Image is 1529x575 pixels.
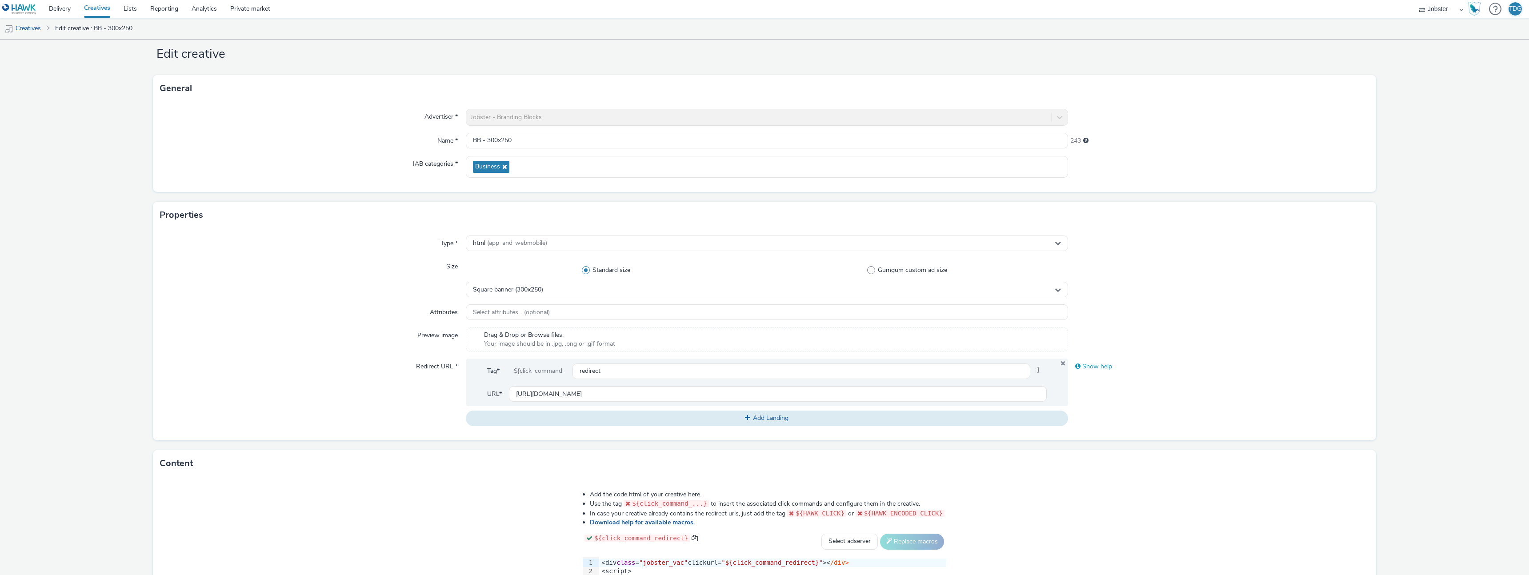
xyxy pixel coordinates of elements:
label: Preview image [414,327,461,340]
a: Hawk Academy [1468,2,1485,16]
div: ${click_command_ [507,363,572,379]
span: Select attributes... (optional) [473,309,550,316]
input: Name [466,133,1068,148]
span: ${HAWK_ENCODED_CLICK} [864,510,943,517]
label: Redirect URL * [412,359,461,371]
span: } [1030,363,1047,379]
h3: General [160,82,192,95]
div: Maximum 255 characters [1083,136,1089,145]
span: Gumgum custom ad size [878,266,947,275]
button: Replace macros [880,534,944,550]
span: Business [475,163,500,171]
label: Advertiser * [421,109,461,121]
h1: Edit creative [153,46,1376,63]
span: (app_and_webmobile) [487,239,547,247]
div: TDG [1509,2,1521,16]
li: Add the code html of your creative here. [590,490,946,499]
label: IAB categories * [409,156,461,168]
span: copy to clipboard [692,535,698,541]
li: Use the tag to insert the associated click commands and configure them in the creative. [590,499,946,508]
li: In case your creative already contains the redirect urls, just add the tag or [590,509,946,518]
button: Add Landing [466,411,1068,426]
input: url... [509,386,1047,402]
label: Type * [437,236,461,248]
span: class [616,559,635,566]
span: Add Landing [753,414,789,422]
span: Drag & Drop or Browse files. [484,331,615,339]
span: html [473,240,547,247]
label: Size [443,259,461,271]
h3: Properties [160,208,203,222]
label: Attributes [426,304,461,317]
span: /div> [830,559,849,566]
span: "${click_command_redirect}" [721,559,823,566]
span: "jobster_vac" [639,559,688,566]
span: Standard size [592,266,630,275]
img: mobile [4,24,13,33]
span: Square banner (300x250) [473,286,543,294]
span: ${click_command_redirect} [594,535,688,542]
span: 243 [1070,136,1081,145]
span: ${click_command_...} [632,500,707,507]
div: 1 [583,559,594,567]
div: <div = clickurl= >< [599,559,946,567]
a: Edit creative : BB - 300x250 [51,18,137,39]
span: Your image should be in .jpg, .png or .gif format [484,339,615,348]
a: Download help for available macros. [590,518,698,527]
img: Hawk Academy [1468,2,1481,16]
label: Name * [434,133,461,145]
div: Show help [1068,359,1369,375]
span: ${HAWK_CLICK} [796,510,845,517]
h3: Content [160,457,193,470]
img: undefined Logo [2,4,36,15]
